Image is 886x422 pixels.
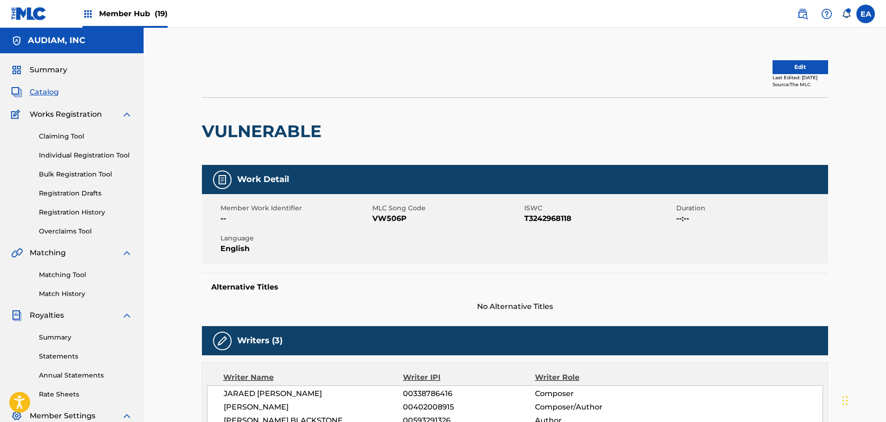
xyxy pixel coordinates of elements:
[39,270,132,280] a: Matching Tool
[535,388,655,399] span: Composer
[39,333,132,342] a: Summary
[856,5,875,23] div: User Menu
[39,170,132,179] a: Bulk Registration Tool
[11,87,22,98] img: Catalog
[524,203,674,213] span: ISWC
[11,64,22,76] img: Summary
[797,8,808,19] img: search
[224,402,403,413] span: [PERSON_NAME]
[217,174,228,185] img: Work Detail
[11,247,23,258] img: Matching
[220,243,370,254] span: English
[773,74,828,81] div: Last Edited: [DATE]
[676,213,826,224] span: --:--
[39,352,132,361] a: Statements
[773,81,828,88] div: Source: The MLC
[793,5,812,23] a: Public Search
[11,64,67,76] a: SummarySummary
[121,410,132,422] img: expand
[676,203,826,213] span: Duration
[817,5,836,23] div: Help
[220,213,370,224] span: --
[224,388,403,399] span: JARAED [PERSON_NAME]
[842,9,851,19] div: Notifications
[403,402,534,413] span: 00402008915
[202,121,326,142] h2: VULNERABLE
[39,208,132,217] a: Registration History
[202,301,828,312] span: No Alternative Titles
[842,387,848,415] div: Drag
[223,372,403,383] div: Writer Name
[39,289,132,299] a: Match History
[860,277,886,352] iframe: Resource Center
[821,8,832,19] img: help
[11,310,22,321] img: Royalties
[403,388,534,399] span: 00338786416
[11,7,47,20] img: MLC Logo
[39,390,132,399] a: Rate Sheets
[39,371,132,380] a: Annual Statements
[773,60,828,74] button: Edit
[28,35,85,46] h5: AUDIAM, INC
[211,283,819,292] h5: Alternative Titles
[99,8,168,19] span: Member Hub
[403,372,535,383] div: Writer IPI
[11,410,22,422] img: Member Settings
[30,310,64,321] span: Royalties
[30,410,95,422] span: Member Settings
[121,247,132,258] img: expand
[524,213,674,224] span: T3242968118
[237,174,289,185] h5: Work Detail
[39,189,132,198] a: Registration Drafts
[30,87,59,98] span: Catalog
[372,203,522,213] span: MLC Song Code
[217,335,228,346] img: Writers
[535,402,655,413] span: Composer/Author
[30,109,102,120] span: Works Registration
[535,372,655,383] div: Writer Role
[121,109,132,120] img: expand
[11,109,23,120] img: Works Registration
[840,378,886,422] iframe: Chat Widget
[220,203,370,213] span: Member Work Identifier
[121,310,132,321] img: expand
[30,64,67,76] span: Summary
[39,227,132,236] a: Overclaims Tool
[11,35,22,46] img: Accounts
[237,335,283,346] h5: Writers (3)
[82,8,94,19] img: Top Rightsholders
[372,213,522,224] span: VW506P
[39,151,132,160] a: Individual Registration Tool
[220,233,370,243] span: Language
[30,247,66,258] span: Matching
[155,9,168,18] span: (19)
[39,132,132,141] a: Claiming Tool
[11,87,59,98] a: CatalogCatalog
